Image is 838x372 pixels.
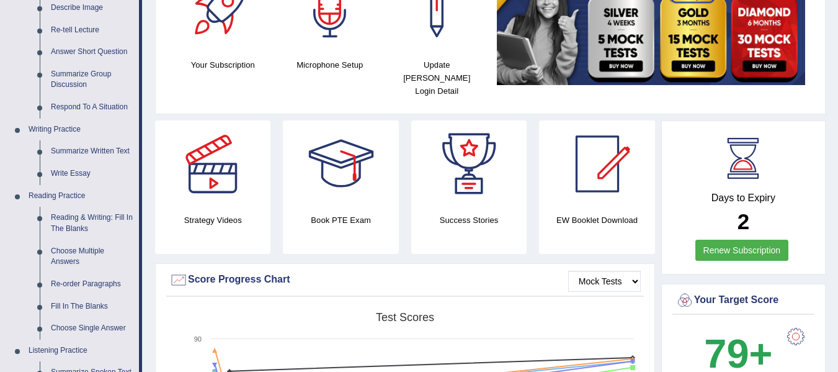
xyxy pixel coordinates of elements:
[390,58,484,98] h4: Update [PERSON_NAME] Login Detail
[45,140,139,163] a: Summarize Written Text
[23,185,139,207] a: Reading Practice
[45,63,139,96] a: Summarize Group Discussion
[45,163,139,185] a: Write Essay
[45,317,139,340] a: Choose Single Answer
[411,214,527,227] h4: Success Stories
[695,240,789,261] a: Renew Subscription
[23,340,139,362] a: Listening Practice
[169,271,641,289] div: Score Progress Chart
[675,291,811,310] div: Your Target Score
[155,214,270,227] h4: Strategy Videos
[176,58,270,71] h4: Your Subscription
[194,335,202,343] text: 90
[45,41,139,63] a: Answer Short Question
[376,311,434,324] tspan: Test scores
[45,96,139,119] a: Respond To A Situation
[45,19,139,42] a: Re-tell Lecture
[539,214,654,227] h4: EW Booklet Download
[45,296,139,318] a: Fill In The Blanks
[23,119,139,141] a: Writing Practice
[738,209,749,234] b: 2
[45,240,139,273] a: Choose Multiple Answers
[283,58,378,71] h4: Microphone Setup
[675,193,811,204] h4: Days to Expiry
[45,207,139,240] a: Reading & Writing: Fill In The Blanks
[283,214,398,227] h4: Book PTE Exam
[45,273,139,296] a: Re-order Paragraphs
